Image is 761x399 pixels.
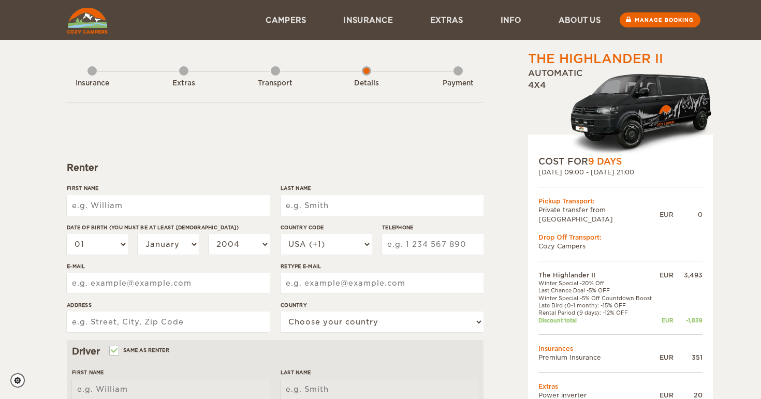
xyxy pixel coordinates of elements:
label: Retype E-mail [281,262,484,270]
div: Automatic 4x4 [528,68,713,155]
label: E-mail [67,262,270,270]
div: 351 [674,353,703,362]
input: e.g. Smith [281,195,484,216]
input: Same as renter [110,348,117,355]
div: Payment [430,79,487,88]
div: The Highlander II [528,50,663,68]
div: EUR [660,210,674,219]
div: Renter [67,161,484,174]
td: Extras [538,382,703,391]
a: Cookie settings [10,373,32,388]
div: -1,839 [674,317,703,324]
td: Cozy Campers [538,242,703,250]
label: Telephone [382,224,484,231]
td: Discount total [538,317,657,324]
div: [DATE] 09:00 - [DATE] 21:00 [538,168,703,176]
div: EUR [657,353,674,362]
input: e.g. William [67,195,270,216]
div: Details [338,79,395,88]
img: HighlanderXL.png [569,71,713,155]
label: Country [281,301,484,309]
div: EUR [657,317,674,324]
td: Private transfer from [GEOGRAPHIC_DATA] [538,205,660,223]
label: Address [67,301,270,309]
div: Transport [247,79,304,88]
td: Winter Special -5% Off Countdown Boost [538,294,657,302]
div: Extras [155,79,212,88]
td: Winter Special -20% Off [538,279,657,287]
td: Insurances [538,344,703,353]
div: Insurance [64,79,121,88]
div: COST FOR [538,155,703,168]
div: Pickup Transport: [538,197,703,205]
label: Last Name [281,368,478,376]
td: Premium Insurance [538,353,657,362]
div: Driver [72,345,478,358]
td: Late Bird (0-1 month): -15% OFF [538,302,657,309]
td: Last Chance Deal -5% OFF [538,287,657,294]
div: EUR [657,271,674,279]
div: 0 [674,210,703,219]
input: e.g. example@example.com [281,273,484,293]
input: e.g. example@example.com [67,273,270,293]
label: Last Name [281,184,484,192]
label: Country Code [281,224,372,231]
td: The Highlander II [538,271,657,279]
span: 9 Days [588,156,622,167]
div: 3,493 [674,271,703,279]
img: Cozy Campers [67,8,108,34]
div: Drop Off Transport: [538,233,703,242]
label: Same as renter [110,345,169,355]
td: Rental Period (9 days): -12% OFF [538,309,657,316]
input: e.g. Street, City, Zip Code [67,312,270,332]
input: e.g. 1 234 567 890 [382,234,484,255]
label: First Name [72,368,270,376]
label: First Name [67,184,270,192]
label: Date of birth (You must be at least [DEMOGRAPHIC_DATA]) [67,224,270,231]
a: Manage booking [620,12,700,27]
